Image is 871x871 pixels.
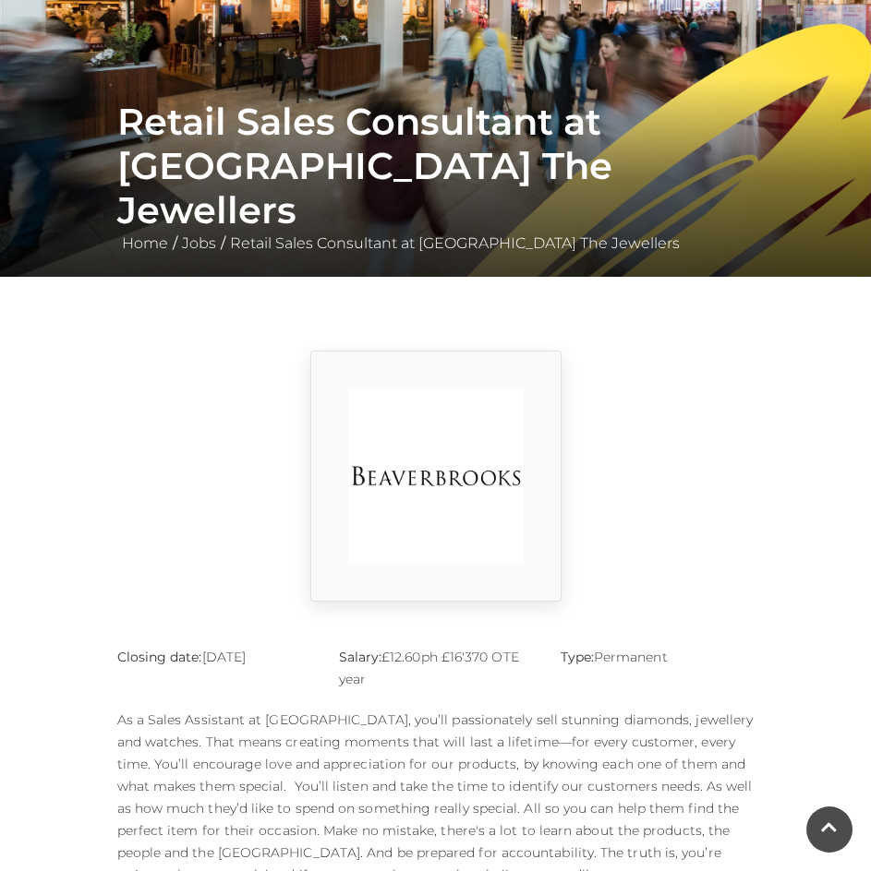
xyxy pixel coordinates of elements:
strong: Closing date: [117,649,202,665]
p: [DATE] [117,646,311,668]
a: Retail Sales Consultant at [GEOGRAPHIC_DATA] The Jewellers [225,234,684,252]
p: £12.60ph £16'370 OTE year [339,646,533,690]
a: Jobs [177,234,221,252]
div: / / [103,100,768,255]
p: Permanent [561,646,755,668]
strong: Salary: [339,649,382,665]
h1: Retail Sales Consultant at [GEOGRAPHIC_DATA] The Jewellers [117,100,755,233]
img: 9_1554819311_aehn.png [348,388,524,564]
strong: Type: [561,649,594,665]
a: Home [117,234,173,252]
